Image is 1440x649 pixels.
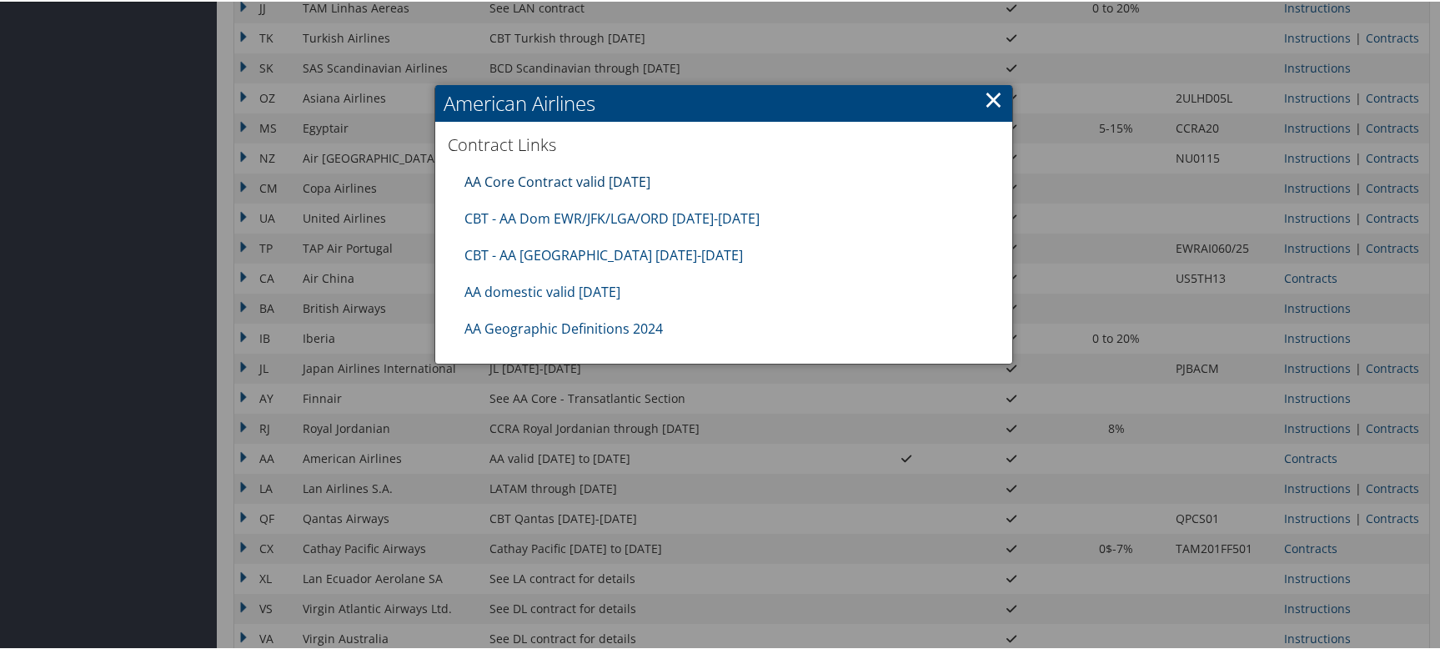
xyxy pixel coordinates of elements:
[464,318,663,336] a: AA Geographic Definitions 2024
[448,132,1000,155] h3: Contract Links
[984,81,1003,114] a: ×
[464,171,650,189] a: AA Core Contract valid [DATE]
[435,83,1012,120] h2: American Airlines
[464,208,760,226] a: CBT - AA Dom EWR/JFK/LGA/ORD [DATE]-[DATE]
[464,244,743,263] a: CBT - AA [GEOGRAPHIC_DATA] [DATE]-[DATE]
[464,281,620,299] a: AA domestic valid [DATE]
